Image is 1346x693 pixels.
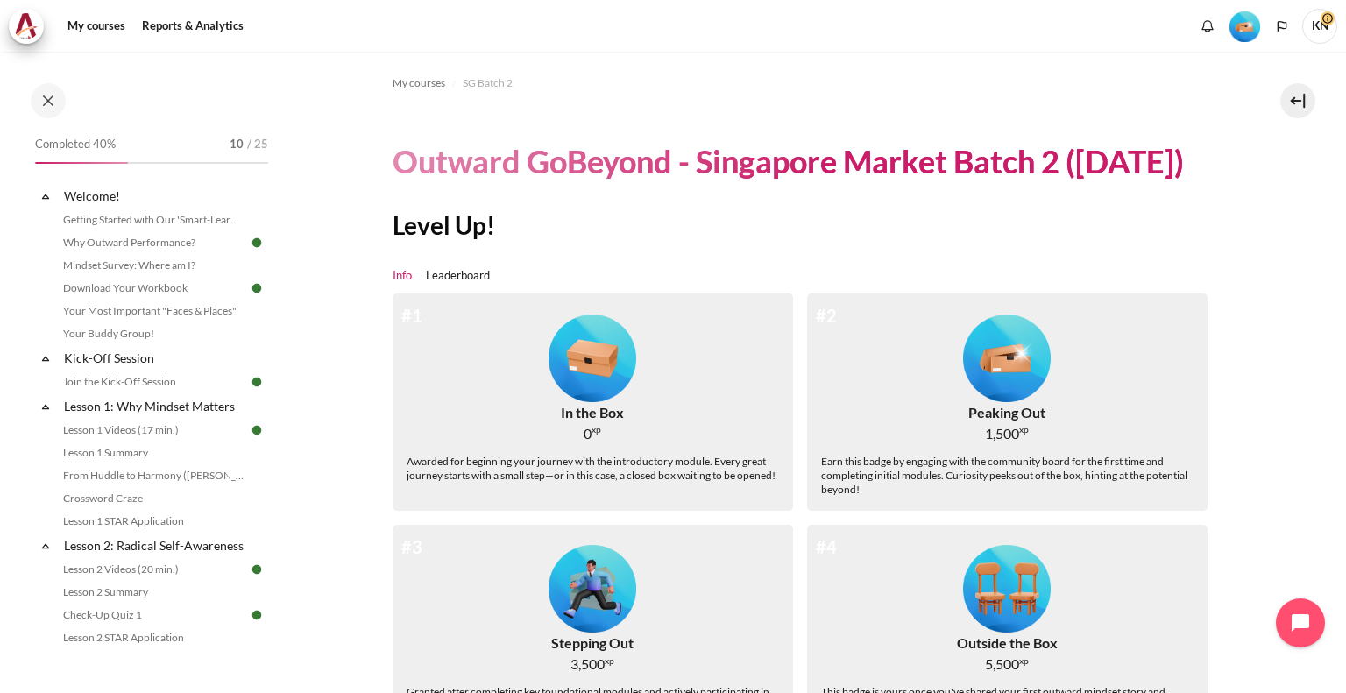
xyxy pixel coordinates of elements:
span: My courses [393,75,445,91]
div: Level #1 [549,308,636,402]
a: Lesson 2 Summary [58,582,249,603]
a: Your Buddy Group! [58,323,249,344]
span: 0 [584,423,592,444]
div: #3 [401,534,422,560]
span: Collapse [37,187,54,205]
a: Lesson 2 STAR Application [58,627,249,648]
span: xp [605,658,614,664]
img: Done [249,374,265,390]
div: Stepping Out [551,633,634,654]
img: Level #2 [1229,11,1260,42]
div: Awarded for beginning your journey with the introductory module. Every great journey starts with ... [407,455,779,483]
a: Reports & Analytics [136,9,250,44]
span: Collapse [37,350,54,367]
img: Done [249,280,265,296]
img: Done [249,607,265,623]
img: Done [249,422,265,438]
a: My courses [61,9,131,44]
div: Outside the Box [957,633,1058,654]
a: Check-Up Quiz 1 [58,605,249,626]
div: Level #2 [1229,10,1260,42]
img: Done [249,562,265,577]
div: Show notification window with no new notifications [1194,13,1221,39]
div: Earn this badge by engaging with the community board for the first time and completing initial mo... [821,455,1194,497]
span: KN [1302,9,1337,44]
a: Crossword Craze [58,488,249,509]
span: Completed 40% [35,136,116,153]
nav: Navigation bar [393,69,1222,97]
h1: Outward GoBeyond - Singapore Market Batch 2 ([DATE]) [393,141,1184,182]
span: 10 [230,136,244,153]
a: Why Outward Performance? [58,232,249,253]
a: SG Batch 2 [463,73,513,94]
div: #4 [816,534,837,560]
span: xp [1019,658,1029,664]
img: Level #2 [963,315,1051,402]
div: 40% [35,162,128,164]
a: Kick-Off Session [61,346,249,370]
div: #1 [401,302,422,329]
span: Collapse [37,537,54,555]
span: 3,500 [570,654,605,675]
a: Lesson 1 Summary [58,442,249,463]
a: Lesson 1 STAR Application [58,511,249,532]
a: Welcome! [61,184,249,208]
button: Languages [1269,13,1295,39]
span: Collapse [37,398,54,415]
img: Architeck [14,13,39,39]
a: Your Most Important "Faces & Places" [58,301,249,322]
a: Lesson 2 Videos (20 min.) [58,559,249,580]
img: Level #4 [963,545,1051,633]
a: Join the Kick-Off Session [58,371,249,392]
div: In the Box [561,402,624,423]
div: #2 [816,302,837,329]
img: Level #3 [549,545,636,633]
a: Level #2 [1222,10,1267,42]
span: SG Batch 2 [463,75,513,91]
a: From Huddle to Harmony ([PERSON_NAME]'s Story) [58,465,249,486]
a: Architeck Architeck [9,9,53,44]
span: xp [1019,427,1029,433]
a: Download Your Workbook [58,278,249,299]
a: Lesson 2: Radical Self-Awareness [61,534,249,557]
span: / 25 [247,136,268,153]
a: Mindset Survey: Where am I? [58,255,249,276]
a: Getting Started with Our 'Smart-Learning' Platform [58,209,249,230]
div: Level #3 [549,539,636,633]
a: Lesson 1 Videos (17 min.) [58,420,249,441]
a: Leaderboard [426,267,490,285]
img: Level #1 [549,315,636,402]
div: Level #2 [963,308,1051,402]
a: My courses [393,73,445,94]
span: 5,500 [985,654,1019,675]
a: User menu [1302,9,1337,44]
div: Peaking Out [968,402,1045,423]
a: Info [393,267,412,285]
div: Level #4 [963,539,1051,633]
a: Lesson 1: Why Mindset Matters [61,394,249,418]
h2: Level Up! [393,209,1222,241]
span: 1,500 [985,423,1019,444]
span: xp [592,427,601,433]
img: Done [249,235,265,251]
